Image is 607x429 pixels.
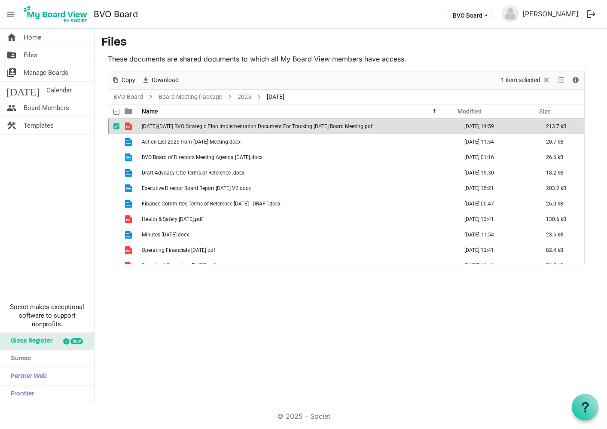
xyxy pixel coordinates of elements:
td: is template cell column header type [119,258,139,273]
span: Preschool Financials [DATE].pdf [142,263,216,269]
td: Preschool Financials Mar 2025.pdf is template cell column header Name [139,258,455,273]
td: April 21, 2025 15:21 column header Modified [455,181,537,196]
td: April 21, 2025 12:41 column header Modified [455,211,537,227]
td: April 10, 2025 14:59 column header Modified [455,119,537,134]
p: These documents are shared documents to which all My Board View members have access. [108,54,585,64]
td: is template cell column header type [119,165,139,181]
button: BVO Board dropdownbutton [447,9,494,21]
a: [PERSON_NAME] [519,5,582,22]
span: home [6,29,17,46]
a: Board Meeting Package [157,92,224,102]
td: 20.7 kB is template cell column header Size [537,134,584,150]
td: checkbox [108,134,119,150]
button: Details [570,75,582,86]
div: Copy [108,71,138,89]
td: Operating Financials Mar 2025.pdf is template cell column header Name [139,242,455,258]
span: Modified [458,108,482,115]
div: Details [568,71,583,89]
td: checkbox [108,227,119,242]
div: View [554,71,568,89]
td: Health & Safety Mar 25.pdf is template cell column header Name [139,211,455,227]
td: checkbox [108,258,119,273]
span: Minutes [DATE].docx [142,232,189,238]
span: folder_shared [6,46,17,64]
td: 26.6 kB is template cell column header Size [537,150,584,165]
button: View dropdownbutton [555,75,566,86]
span: Operating Financials [DATE].pdf [142,247,215,253]
td: April 22, 2025 01:16 column header Modified [455,150,537,165]
span: Societ makes exceptional software to support nonprofits. [4,303,90,328]
span: construction [6,117,17,134]
div: Download [138,71,182,89]
span: Download [151,75,180,86]
td: is template cell column header type [119,119,139,134]
span: [DATE] [6,82,40,99]
td: April 21, 2025 00:47 column header Modified [455,196,537,211]
div: new [70,338,83,344]
span: Glass Register [6,333,52,350]
td: checkbox [108,196,119,211]
td: April 14, 2025 19:30 column header Modified [455,165,537,181]
a: BVO Board [94,6,138,23]
span: Copy [121,75,136,86]
td: checkbox [108,165,119,181]
td: 203.2 kB is template cell column header Size [537,181,584,196]
td: 18.2 kB is template cell column header Size [537,165,584,181]
button: Copy [110,75,137,86]
td: Action List 2025 from March 27 2025 Meeting.docx is template cell column header Name [139,134,455,150]
td: checkbox [108,211,119,227]
button: logout [582,5,600,23]
span: Size [539,108,551,115]
span: Draft Advoacy Ctte Terms of Reference .docx [142,170,244,176]
td: Finance Committee Terms of Reference April 2025 - DRAFT.docx is template cell column header Name [139,196,455,211]
td: 82.4 kB is template cell column header Size [537,242,584,258]
span: BVO Board of Directors Meeting Agenda [DATE].docx [142,154,262,160]
span: Finance Committee Terms of Reference [DATE] - DRAFT.docx [142,201,281,207]
td: 78.5 kB is template cell column header Size [537,258,584,273]
a: My Board View Logo [21,3,94,25]
td: is template cell column header type [119,196,139,211]
td: 130.6 kB is template cell column header Size [537,211,584,227]
td: April 09, 2025 11:54 column header Modified [455,134,537,150]
img: no-profile-picture.svg [502,5,519,22]
span: [DATE] [265,92,286,102]
h3: Files [101,36,600,50]
span: Action List 2025 from [DATE] Meeting.docx [142,139,241,145]
td: 2024-2027 BVO Strategic Plan Implementation Document For Tracking April 24 2025 Board Meeting.pdf... [139,119,455,134]
img: My Board View Logo [21,3,90,25]
span: Partner Web [6,368,47,385]
td: Executive Director Board Report April 2025 V2.docx is template cell column header Name [139,181,455,196]
span: [DATE]-[DATE] BVO Strategic Plan Implementation Document For Tracking [DATE] Board Meeting.pdf [142,123,372,129]
td: Minutes March 27, 2025.docx is template cell column header Name [139,227,455,242]
td: checkbox [108,242,119,258]
span: Frontier [6,386,34,403]
td: checkbox [108,181,119,196]
button: Selection [500,75,552,86]
span: Files [24,46,37,64]
span: Templates [24,117,54,134]
td: checkbox [108,150,119,165]
button: Download [140,75,180,86]
td: 213.7 kB is template cell column header Size [537,119,584,134]
a: BVO Board [112,92,145,102]
span: Manage Boards [24,64,68,81]
a: © 2025 - Societ [277,412,330,420]
span: switch_account [6,64,17,81]
span: Executive Director Board Report [DATE] V2.docx [142,185,251,191]
span: 1 item selected [500,75,541,86]
div: Clear selection [498,71,554,89]
td: is template cell column header type [119,134,139,150]
span: Home [24,29,41,46]
td: 26.0 kB is template cell column header Size [537,196,584,211]
td: is template cell column header type [119,227,139,242]
td: is template cell column header type [119,150,139,165]
td: is template cell column header type [119,242,139,258]
span: Health & Safety [DATE].pdf [142,216,203,222]
td: is template cell column header type [119,211,139,227]
span: Board Members [24,99,69,116]
span: people [6,99,17,116]
span: Sumac [6,350,31,368]
a: 2025 [236,92,253,102]
td: April 21, 2025 12:41 column header Modified [455,242,537,258]
span: menu [3,6,19,22]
